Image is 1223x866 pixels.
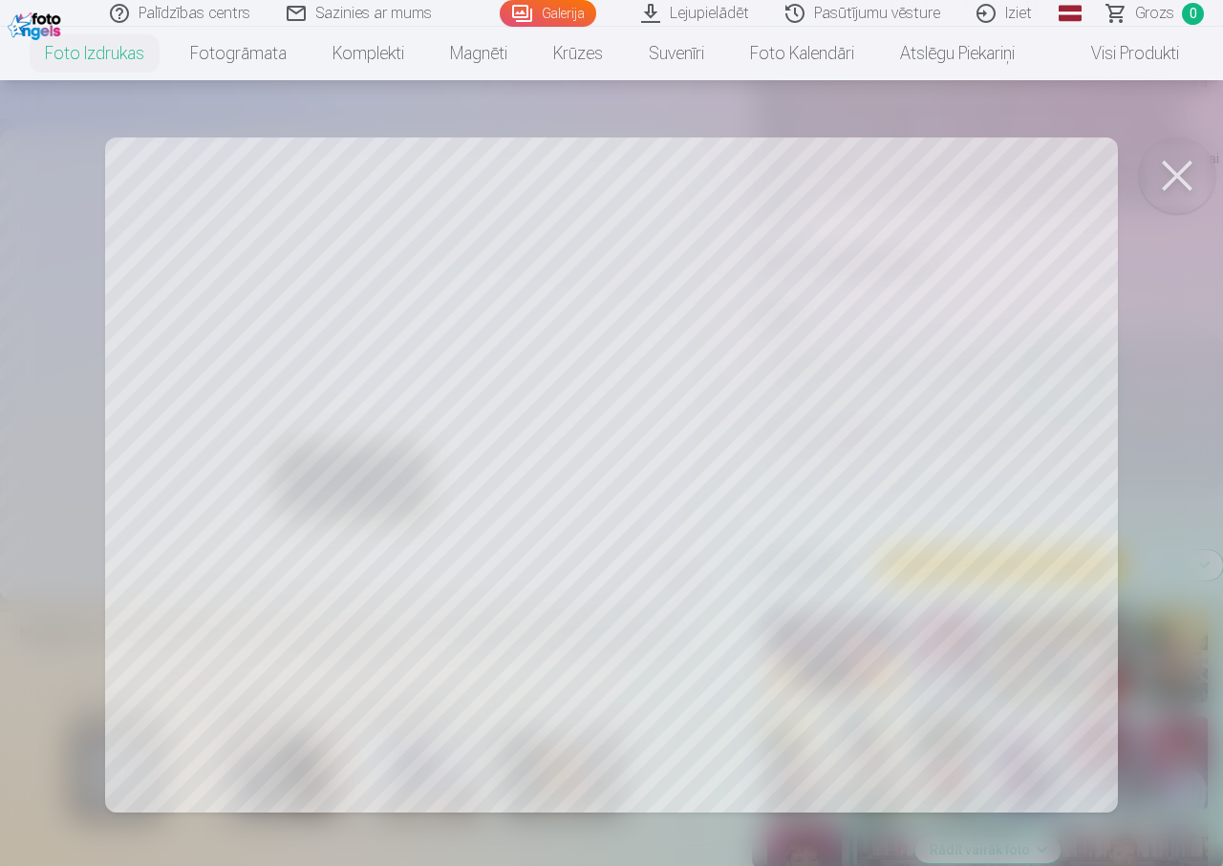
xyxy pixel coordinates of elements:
img: /fa1 [8,8,66,40]
a: Foto kalendāri [727,27,877,80]
a: Magnēti [427,27,530,80]
a: Foto izdrukas [22,27,167,80]
span: 0 [1182,3,1204,25]
a: Atslēgu piekariņi [877,27,1038,80]
a: Fotogrāmata [167,27,310,80]
a: Krūzes [530,27,626,80]
a: Suvenīri [626,27,727,80]
span: Grozs [1135,2,1174,25]
a: Komplekti [310,27,427,80]
a: Visi produkti [1038,27,1202,80]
